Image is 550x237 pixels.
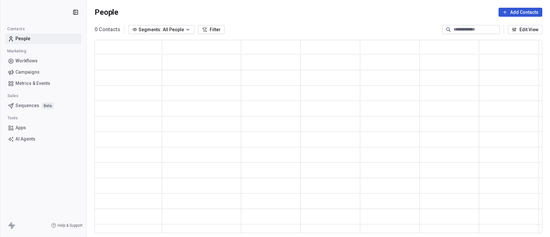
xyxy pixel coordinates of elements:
span: Sales [5,91,21,101]
a: Apps [5,123,81,133]
span: 0 Contacts [95,26,120,33]
a: AI Agents [5,134,81,144]
a: Metrics & Events [5,78,81,89]
span: Segments: [139,26,161,33]
a: Workflows [5,56,81,66]
span: Campaigns [15,69,40,76]
span: Metrics & Events [15,80,50,87]
span: Workflows [15,58,38,64]
span: AI Agents [15,136,35,142]
span: Apps [15,124,26,131]
span: Tools [5,113,21,123]
button: Filter [198,25,225,34]
span: All People [163,26,184,33]
button: Add Contacts [499,8,542,17]
span: Sequences [15,102,39,109]
a: People [5,33,81,44]
span: Beta [42,103,54,109]
span: People [95,7,118,17]
span: Contacts [4,24,28,34]
span: Marketing [4,46,29,56]
a: SequencesBeta [5,100,81,111]
a: Help & Support [51,223,83,228]
button: Edit View [508,25,542,34]
span: Help & Support [58,223,83,228]
a: Campaigns [5,67,81,77]
span: People [15,35,30,42]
